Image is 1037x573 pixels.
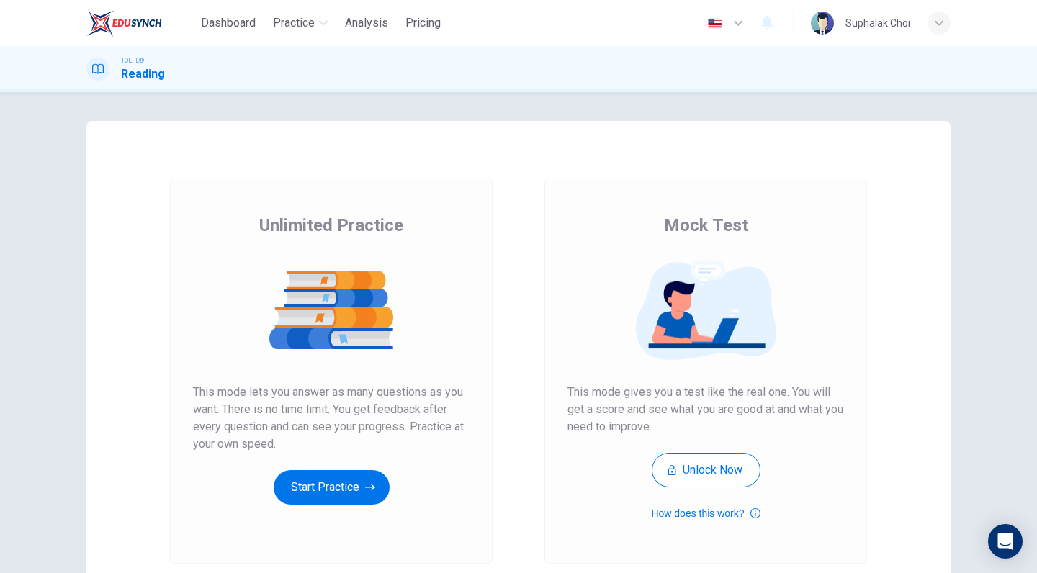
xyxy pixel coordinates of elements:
[86,9,195,37] a: EduSynch logo
[121,55,144,66] span: TOEFL®
[86,9,162,37] img: EduSynch logo
[193,384,470,453] span: This mode lets you answer as many questions as you want. There is no time limit. You get feedback...
[567,384,844,436] span: This mode gives you a test like the real one. You will get a score and see what you are good at a...
[201,14,256,32] span: Dashboard
[339,10,394,36] button: Analysis
[405,14,441,32] span: Pricing
[259,214,403,237] span: Unlimited Practice
[195,10,261,36] button: Dashboard
[988,524,1023,559] div: Open Intercom Messenger
[267,10,333,36] button: Practice
[706,18,724,29] img: en
[400,10,446,36] button: Pricing
[274,470,390,505] button: Start Practice
[121,66,165,83] h1: Reading
[845,14,910,32] div: Suphalak Choi
[345,14,388,32] span: Analysis
[273,14,315,32] span: Practice
[811,12,834,35] img: Profile picture
[664,214,748,237] span: Mock Test
[651,505,760,522] button: How does this work?
[652,453,760,487] button: Unlock Now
